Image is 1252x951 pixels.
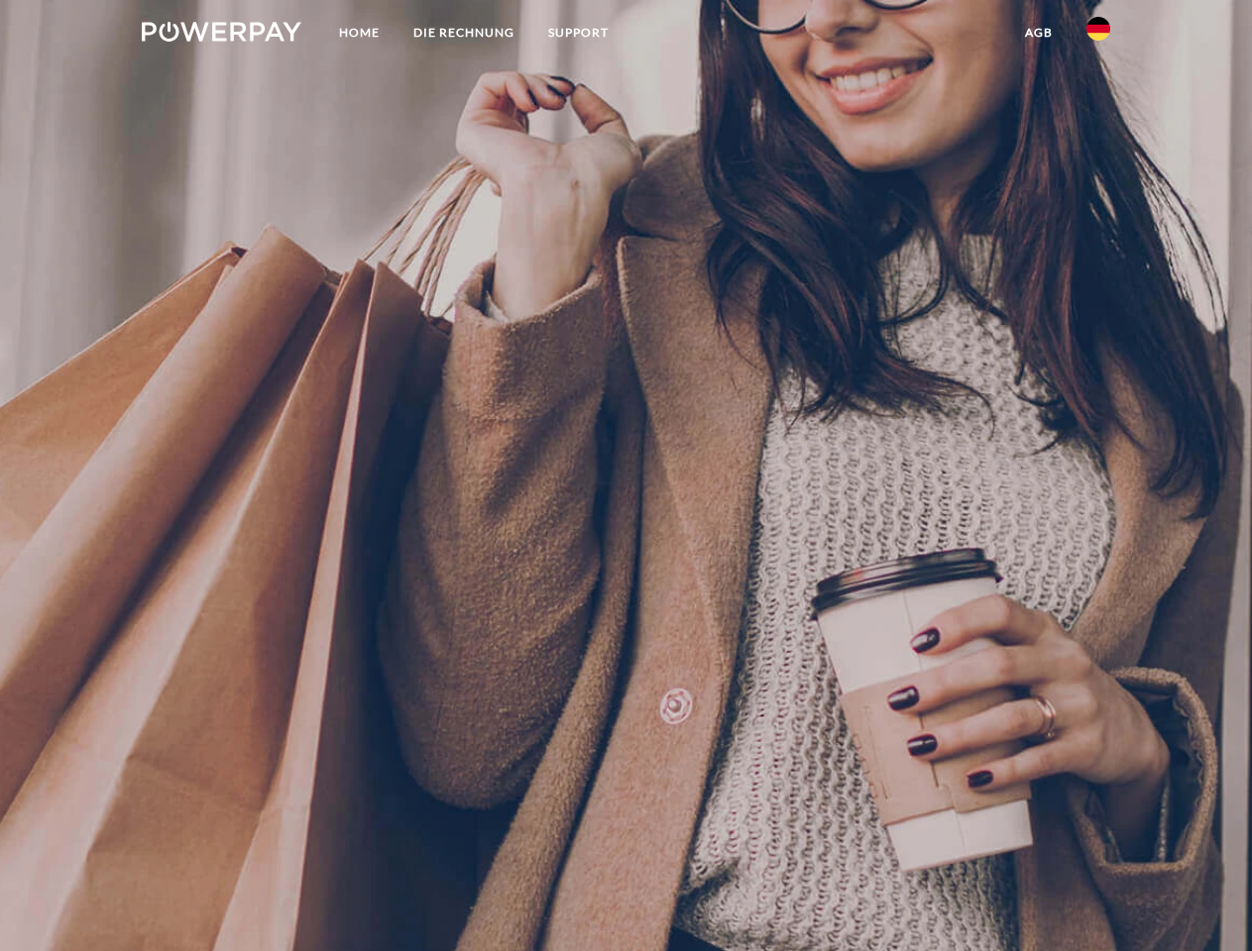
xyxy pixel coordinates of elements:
[1008,15,1070,51] a: agb
[1086,17,1110,41] img: de
[322,15,397,51] a: Home
[397,15,531,51] a: DIE RECHNUNG
[142,22,301,42] img: logo-powerpay-white.svg
[531,15,626,51] a: SUPPORT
